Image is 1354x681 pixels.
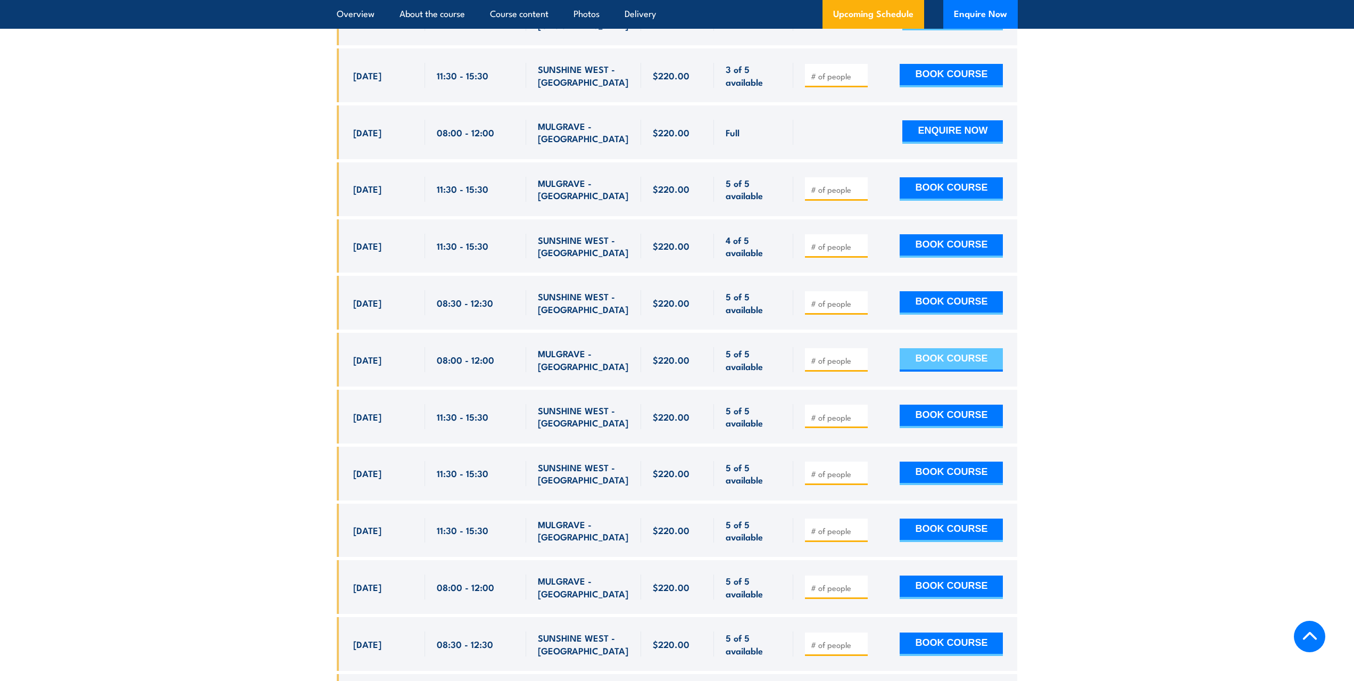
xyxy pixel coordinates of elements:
[726,575,782,600] span: 5 of 5 available
[538,404,629,429] span: SUNSHINE WEST - [GEOGRAPHIC_DATA]
[900,291,1003,315] button: BOOK COURSE
[811,298,864,309] input: # of people
[900,64,1003,87] button: BOOK COURSE
[726,177,782,202] span: 5 of 5 available
[538,631,629,657] span: SUNSHINE WEST - [GEOGRAPHIC_DATA]
[653,354,690,366] span: $220.00
[538,461,629,486] span: SUNSHINE WEST - [GEOGRAPHIC_DATA]
[653,297,690,309] span: $220.00
[353,354,381,366] span: [DATE]
[538,120,629,145] span: MULGRAVE - [GEOGRAPHIC_DATA]
[538,575,629,600] span: MULGRAVE - [GEOGRAPHIC_DATA]
[538,518,629,543] span: MULGRAVE - [GEOGRAPHIC_DATA]
[653,411,690,423] span: $220.00
[653,581,690,593] span: $220.00
[653,467,690,479] span: $220.00
[900,462,1003,485] button: BOOK COURSE
[902,120,1003,144] button: ENQUIRE NOW
[353,126,381,138] span: [DATE]
[653,638,690,650] span: $220.00
[353,183,381,195] span: [DATE]
[726,404,782,429] span: 5 of 5 available
[811,639,864,650] input: # of people
[437,411,488,423] span: 11:30 - 15:30
[538,6,629,31] span: SUNSHINE WEST - [GEOGRAPHIC_DATA]
[353,69,381,81] span: [DATE]
[811,412,864,423] input: # of people
[811,241,864,252] input: # of people
[437,638,493,650] span: 08:30 - 12:30
[900,633,1003,656] button: BOOK COURSE
[653,183,690,195] span: $220.00
[437,354,494,366] span: 08:00 - 12:00
[437,297,493,309] span: 08:30 - 12:30
[726,347,782,372] span: 5 of 5 available
[653,126,690,138] span: $220.00
[811,355,864,366] input: # of people
[653,524,690,536] span: $220.00
[538,63,629,88] span: SUNSHINE WEST - [GEOGRAPHIC_DATA]
[353,581,381,593] span: [DATE]
[900,348,1003,372] button: BOOK COURSE
[353,524,381,536] span: [DATE]
[653,240,690,252] span: $220.00
[726,290,782,315] span: 5 of 5 available
[653,69,690,81] span: $220.00
[437,183,488,195] span: 11:30 - 15:30
[538,234,629,259] span: SUNSHINE WEST - [GEOGRAPHIC_DATA]
[900,576,1003,599] button: BOOK COURSE
[353,411,381,423] span: [DATE]
[726,234,782,259] span: 4 of 5 available
[726,126,740,138] span: Full
[811,526,864,536] input: # of people
[437,581,494,593] span: 08:00 - 12:00
[437,69,488,81] span: 11:30 - 15:30
[811,582,864,593] input: # of people
[538,347,629,372] span: MULGRAVE - [GEOGRAPHIC_DATA]
[811,184,864,195] input: # of people
[353,467,381,479] span: [DATE]
[726,461,782,486] span: 5 of 5 available
[726,63,782,88] span: 3 of 5 available
[437,240,488,252] span: 11:30 - 15:30
[353,638,381,650] span: [DATE]
[353,297,381,309] span: [DATE]
[437,467,488,479] span: 11:30 - 15:30
[538,290,629,315] span: SUNSHINE WEST - [GEOGRAPHIC_DATA]
[811,469,864,479] input: # of people
[900,177,1003,201] button: BOOK COURSE
[538,177,629,202] span: MULGRAVE - [GEOGRAPHIC_DATA]
[900,519,1003,542] button: BOOK COURSE
[437,126,494,138] span: 08:00 - 12:00
[726,518,782,543] span: 5 of 5 available
[353,240,381,252] span: [DATE]
[437,524,488,536] span: 11:30 - 15:30
[811,71,864,81] input: # of people
[726,631,782,657] span: 5 of 5 available
[900,234,1003,258] button: BOOK COURSE
[900,405,1003,428] button: BOOK COURSE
